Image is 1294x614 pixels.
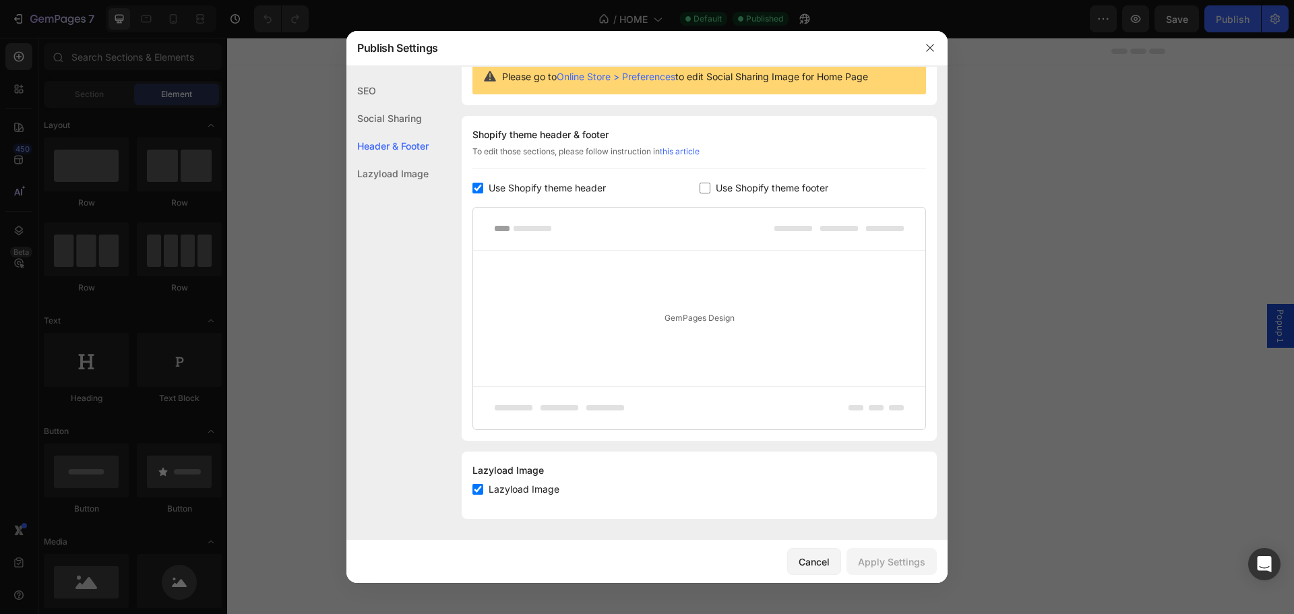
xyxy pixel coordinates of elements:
[489,481,559,497] span: Lazyload Image
[472,462,926,479] div: Lazyload Image
[346,104,429,132] div: Social Sharing
[858,555,925,569] div: Apply Settings
[489,180,606,196] span: Use Shopify theme header
[787,548,841,575] button: Cancel
[1248,548,1281,580] div: Open Intercom Messenger
[346,30,913,65] div: Publish Settings
[716,180,828,196] span: Use Shopify theme footer
[472,127,926,143] div: Shopify theme header & footer
[660,146,700,156] a: this article
[846,548,937,575] button: Apply Settings
[502,69,868,84] span: Please go to to edit Social Sharing Image for Home Page
[473,251,925,386] div: GemPages Design
[346,160,429,187] div: Lazyload Image
[346,77,429,104] div: SEO
[346,132,429,160] div: Header & Footer
[1047,272,1060,305] span: Popup 1
[799,555,830,569] div: Cancel
[472,146,926,169] div: To edit those sections, please follow instruction in
[557,71,675,82] a: Online Store > Preferences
